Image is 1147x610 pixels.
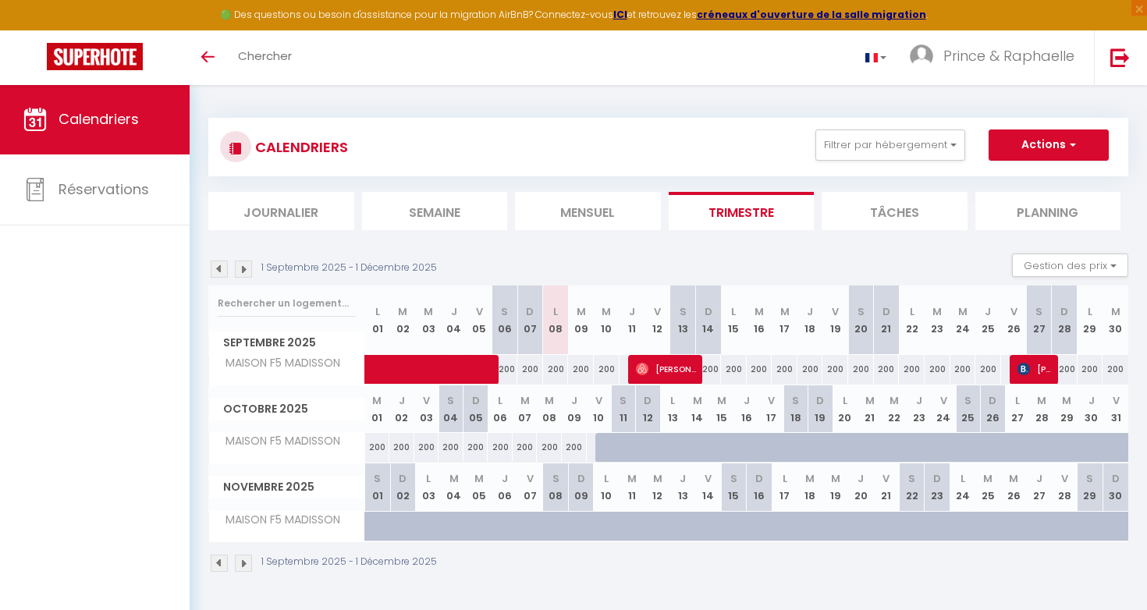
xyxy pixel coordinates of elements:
th: 13 [670,285,696,355]
th: 28 [1052,463,1078,511]
abbr: L [783,471,787,486]
abbr: M [1111,304,1120,319]
abbr: M [717,393,726,408]
abbr: M [372,393,382,408]
th: 01 [365,285,391,355]
abbr: S [680,304,687,319]
abbr: M [983,471,993,486]
th: 05 [467,463,492,511]
th: 19 [822,463,848,511]
th: 18 [783,385,808,433]
div: 200 [1078,355,1103,384]
th: 22 [882,385,907,433]
abbr: S [792,393,799,408]
div: 200 [950,355,976,384]
th: 09 [562,385,587,433]
abbr: L [553,304,558,319]
input: Rechercher un logement... [218,289,356,317]
abbr: V [832,304,839,319]
abbr: V [1061,471,1068,486]
li: Semaine [362,192,508,230]
li: Trimestre [669,192,815,230]
th: 21 [874,285,900,355]
abbr: D [526,304,534,319]
abbr: S [908,471,915,486]
abbr: V [940,393,947,408]
abbr: S [1086,471,1093,486]
th: 31 [1103,385,1128,433]
th: 30 [1103,463,1128,511]
li: Mensuel [515,192,661,230]
div: 200 [562,433,587,462]
button: Actions [989,129,1109,161]
abbr: D [1112,471,1120,486]
th: 25 [975,463,1001,511]
abbr: L [498,393,502,408]
th: 02 [390,285,416,355]
abbr: D [816,393,824,408]
abbr: M [545,393,554,408]
abbr: J [985,304,991,319]
div: 200 [594,355,620,384]
abbr: D [705,304,712,319]
th: 12 [645,463,670,511]
button: Gestion des prix [1012,254,1128,277]
th: 24 [931,385,956,433]
div: 200 [537,433,562,462]
th: 11 [620,463,645,511]
th: 04 [441,463,467,511]
th: 08 [543,463,569,511]
div: 200 [1052,355,1078,384]
th: 08 [537,385,562,433]
abbr: J [858,471,864,486]
abbr: M [398,304,407,319]
th: 17 [772,463,797,511]
th: 10 [594,285,620,355]
abbr: V [527,471,534,486]
th: 20 [833,385,858,433]
th: 02 [389,385,414,433]
th: 28 [1052,285,1078,355]
th: 21 [874,463,900,511]
abbr: D [755,471,763,486]
span: Octobre 2025 [209,398,364,420]
th: 25 [975,285,1001,355]
abbr: S [964,393,971,408]
abbr: M [831,471,840,486]
span: [PERSON_NAME] [1017,354,1052,384]
div: 200 [925,355,950,384]
th: 06 [492,463,518,511]
button: Filtrer par hébergement [815,129,965,161]
abbr: J [571,393,577,408]
div: 200 [463,433,488,462]
th: 04 [439,385,463,433]
abbr: J [916,393,922,408]
th: 06 [488,385,513,433]
abbr: D [399,471,407,486]
abbr: M [424,304,433,319]
abbr: J [502,471,508,486]
th: 17 [759,385,784,433]
th: 26 [981,385,1006,433]
th: 01 [365,463,391,511]
abbr: M [602,304,611,319]
abbr: M [805,471,815,486]
abbr: M [693,393,702,408]
abbr: M [755,304,764,319]
abbr: L [670,393,675,408]
abbr: J [1088,393,1095,408]
th: 29 [1078,463,1103,511]
abbr: D [933,471,941,486]
th: 22 [899,285,925,355]
th: 16 [747,463,772,511]
abbr: M [1062,393,1071,408]
div: 200 [747,355,772,384]
abbr: J [807,304,813,319]
div: 200 [874,355,900,384]
th: 27 [1026,463,1052,511]
a: ... Prince & Raphaelle [898,30,1094,85]
abbr: M [520,393,530,408]
th: 23 [907,385,932,433]
th: 09 [568,285,594,355]
abbr: M [932,304,942,319]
